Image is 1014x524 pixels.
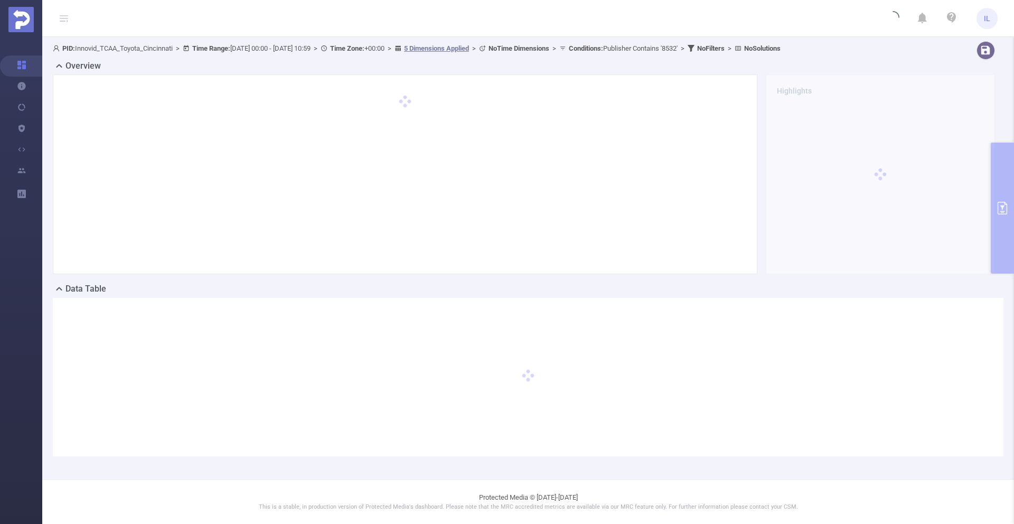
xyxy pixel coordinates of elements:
[984,8,990,29] span: IL
[8,7,34,32] img: Protected Media
[42,479,1014,524] footer: Protected Media © [DATE]-[DATE]
[62,44,75,52] b: PID:
[569,44,678,52] span: Publisher Contains '8532'
[53,44,781,52] span: Innovid_TCAA_Toyota_Cincinnati [DATE] 00:00 - [DATE] 10:59 +00:00
[311,44,321,52] span: >
[192,44,230,52] b: Time Range:
[469,44,479,52] span: >
[330,44,364,52] b: Time Zone:
[744,44,781,52] b: No Solutions
[489,44,549,52] b: No Time Dimensions
[173,44,183,52] span: >
[549,44,559,52] span: >
[65,60,101,72] h2: Overview
[678,44,688,52] span: >
[65,283,106,295] h2: Data Table
[404,44,469,52] u: 5 Dimensions Applied
[69,503,988,512] p: This is a stable, in production version of Protected Media's dashboard. Please note that the MRC ...
[384,44,395,52] span: >
[697,44,725,52] b: No Filters
[887,11,899,26] i: icon: loading
[569,44,603,52] b: Conditions :
[53,45,62,52] i: icon: user
[725,44,735,52] span: >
